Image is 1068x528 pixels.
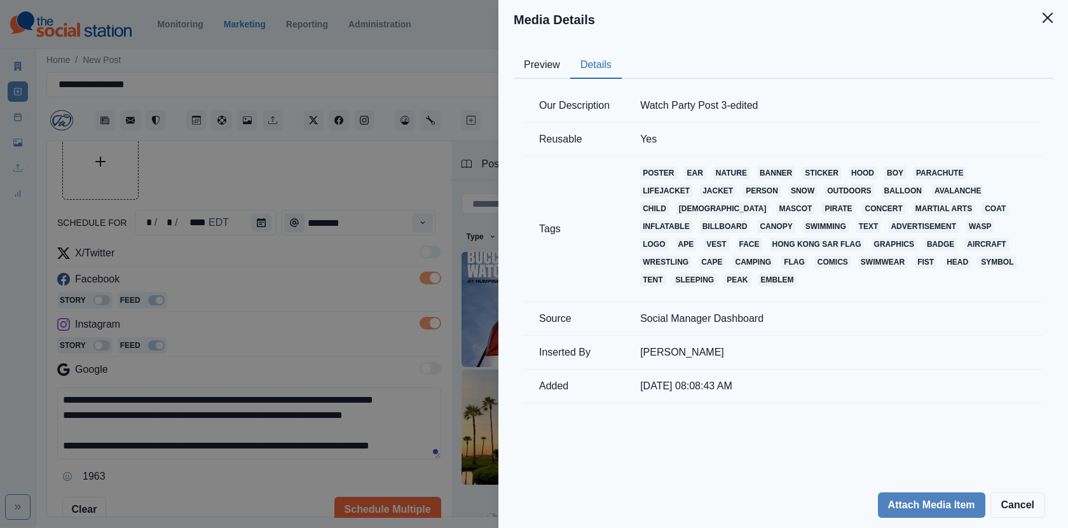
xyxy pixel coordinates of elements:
[776,202,814,215] a: mascot
[932,184,984,197] a: avalanche
[815,256,851,268] a: comics
[884,167,906,179] a: boy
[849,167,877,179] a: hood
[825,184,873,197] a: outdoors
[914,167,966,179] a: parachute
[758,274,797,286] a: emblem
[625,370,1043,403] td: [DATE] 08:08:43 AM
[757,220,795,233] a: canopy
[640,256,691,268] a: wrestling
[944,256,971,268] a: head
[770,238,864,251] a: hong kong sar flag
[704,238,729,251] a: vest
[888,220,959,233] a: advertisement
[625,123,1043,156] td: Yes
[524,302,625,336] td: Source
[676,238,697,251] a: ape
[990,492,1045,518] button: Cancel
[640,220,692,233] a: inflatable
[822,202,854,215] a: pirate
[640,202,669,215] a: child
[915,256,936,268] a: fist
[964,238,1008,251] a: aircraft
[640,167,676,179] a: poster
[978,256,1016,268] a: symbol
[856,220,881,233] a: text
[699,256,725,268] a: cape
[781,256,807,268] a: flag
[788,184,817,197] a: snow
[863,202,905,215] a: concert
[858,256,907,268] a: swimwear
[872,238,917,251] a: graphics
[802,167,841,179] a: sticker
[673,274,717,286] a: sleeping
[676,202,769,215] a: [DEMOGRAPHIC_DATA]
[757,167,795,179] a: banner
[700,220,750,233] a: billboard
[640,184,692,197] a: lifejacket
[803,220,849,233] a: swimming
[966,220,994,233] a: wasp
[524,89,625,123] td: Our Description
[924,238,957,251] a: badge
[640,312,1027,325] p: Social Manager Dashboard
[737,238,762,251] a: face
[640,238,667,251] a: logo
[640,274,665,286] a: tent
[625,89,1043,123] td: Watch Party Post 3-edited
[570,52,622,79] button: Details
[524,370,625,403] td: Added
[743,184,781,197] a: person
[524,123,625,156] td: Reusable
[882,184,924,197] a: balloon
[982,202,1008,215] a: coat
[1035,5,1060,31] button: Close
[700,184,736,197] a: jacket
[878,492,985,518] button: Attach Media Item
[524,336,625,370] td: Inserted By
[713,167,750,179] a: nature
[685,167,706,179] a: ear
[733,256,774,268] a: camping
[640,347,724,358] a: [PERSON_NAME]
[524,156,625,302] td: Tags
[913,202,975,215] a: martial arts
[724,274,750,286] a: peak
[514,52,570,79] button: Preview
